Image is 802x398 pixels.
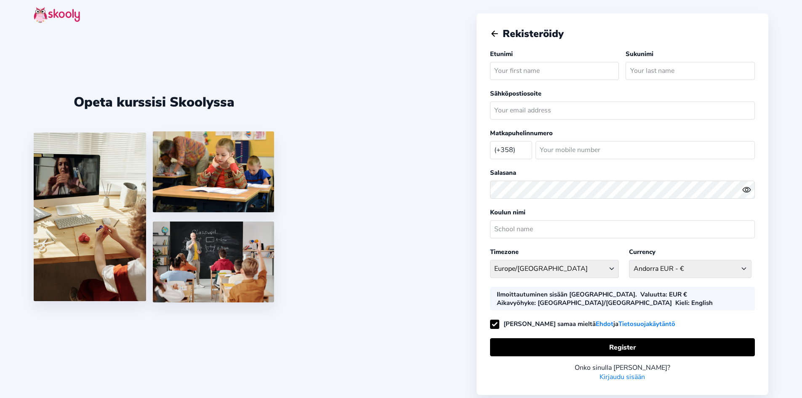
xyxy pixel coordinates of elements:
[618,319,675,329] a: Tietosuojakäytäntö
[490,102,755,120] input: Your email address
[490,320,675,328] label: [PERSON_NAME] samaa mieltä ja
[490,62,619,80] input: Your first name
[490,220,755,238] input: School name
[490,168,516,177] label: Salasana
[490,29,499,38] button: arrow back outline
[490,89,541,98] label: Sähköpostiosoite
[497,299,534,307] b: Aikavyöhyke
[640,290,687,299] div: : EUR €
[600,372,645,382] a: Kirjaudu sisään
[629,248,655,256] label: Currency
[497,290,637,299] div: Ilmoittautuminen sisään [GEOGRAPHIC_DATA].
[742,185,751,194] ion-icon: eye outline
[34,133,146,301] img: 1.jpg
[34,93,274,111] div: Opeta kurssisi Skoolyssa
[675,299,688,307] b: Kieli
[34,7,80,23] img: skooly-logo.png
[503,27,564,40] span: Rekisteröidy
[490,50,513,58] label: Etunimi
[596,319,613,329] a: Ehdot
[742,185,755,194] button: eye outlineeye off outline
[626,50,653,58] label: Sukunimi
[626,62,755,80] input: Your last name
[497,299,672,307] div: : [GEOGRAPHIC_DATA]/[GEOGRAPHIC_DATA]
[490,129,553,137] label: Matkapuhelinnumero
[490,363,755,372] div: Onko sinulla [PERSON_NAME]?
[640,290,666,299] b: Valuutta
[675,299,713,307] div: : English
[536,141,755,159] input: Your mobile number
[153,131,274,212] img: 4.png
[490,208,525,216] label: Koulun nimi
[490,338,755,356] button: Register
[153,222,274,302] img: 5.png
[490,248,519,256] label: Timezone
